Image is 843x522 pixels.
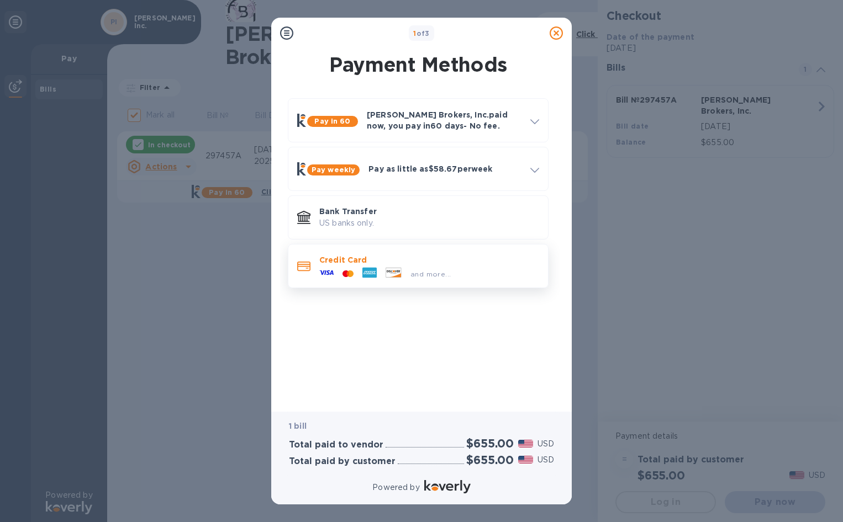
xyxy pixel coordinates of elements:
[538,438,554,450] p: USD
[289,422,307,430] b: 1 bill
[367,109,521,131] p: [PERSON_NAME] Brokers, Inc. paid now, you pay in 60 days - No fee.
[410,270,451,278] span: and more...
[466,436,514,450] h2: $655.00
[319,254,539,265] p: Credit Card
[518,440,533,448] img: USD
[319,217,539,229] p: US banks only.
[518,456,533,464] img: USD
[312,166,355,174] b: Pay weekly
[289,440,383,450] h3: Total paid to vendor
[372,482,419,493] p: Powered by
[286,53,551,76] h1: Payment Methods
[319,206,539,217] p: Bank Transfer
[424,480,471,493] img: Logo
[413,29,416,38] span: 1
[413,29,430,38] b: of 3
[368,163,521,174] p: Pay as little as $58.67 per week
[314,117,350,125] b: Pay in 60
[538,454,554,466] p: USD
[289,456,396,467] h3: Total paid by customer
[466,453,514,467] h2: $655.00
